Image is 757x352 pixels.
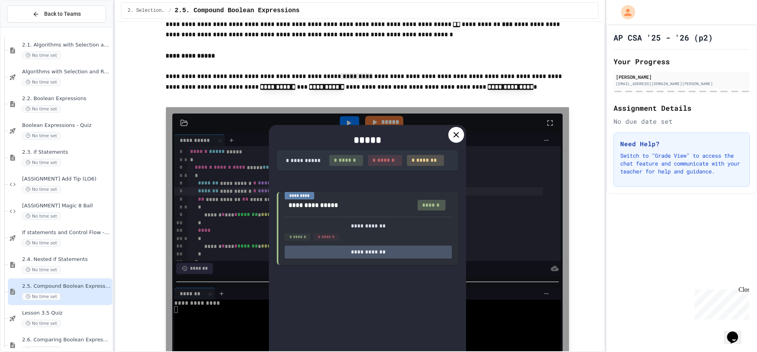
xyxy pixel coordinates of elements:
[613,32,713,43] h1: AP CSA '25 - '26 (p2)
[620,139,743,149] h3: Need Help?
[169,7,172,14] span: /
[22,337,111,343] span: 2.6. Comparing Boolean Expressions ([PERSON_NAME] Laws)
[22,149,111,156] span: 2.3. if Statements
[22,132,61,140] span: No time set
[620,152,743,175] p: Switch to "Grade View" to access the chat feature and communicate with your teacher for help and ...
[22,105,61,113] span: No time set
[692,286,749,320] iframe: chat widget
[22,42,111,48] span: 2.1. Algorithms with Selection and Repetition
[22,320,61,327] span: No time set
[22,203,111,209] span: [ASSIGNMENT] Magic 8 Ball
[613,3,637,21] div: My Account
[22,159,61,166] span: No time set
[22,95,111,102] span: 2.2. Boolean Expressions
[22,256,111,263] span: 2.4. Nested if Statements
[22,69,111,75] span: Algorithms with Selection and Repetition - Topic 2.1
[613,56,750,67] h2: Your Progress
[7,6,106,22] button: Back to Teams
[175,6,300,15] span: 2.5. Compound Boolean Expressions
[22,293,61,300] span: No time set
[613,117,750,126] div: No due date set
[22,212,61,220] span: No time set
[22,266,61,274] span: No time set
[128,7,166,14] span: 2. Selection and Iteration
[613,102,750,114] h2: Assignment Details
[724,320,749,344] iframe: chat widget
[616,81,748,87] div: [EMAIL_ADDRESS][DOMAIN_NAME][PERSON_NAME]
[22,176,111,183] span: [ASSIGNMENT] Add Tip (LO6)
[22,122,111,129] span: Boolean Expressions - Quiz
[22,52,61,59] span: No time set
[22,78,61,86] span: No time set
[22,283,111,290] span: 2.5. Compound Boolean Expressions
[22,186,61,193] span: No time set
[616,73,748,80] div: [PERSON_NAME]
[22,239,61,247] span: No time set
[22,310,111,317] span: Lesson 3.5 Quiz
[3,3,54,50] div: Chat with us now!Close
[44,10,81,18] span: Back to Teams
[22,229,111,236] span: If statements and Control Flow - Quiz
